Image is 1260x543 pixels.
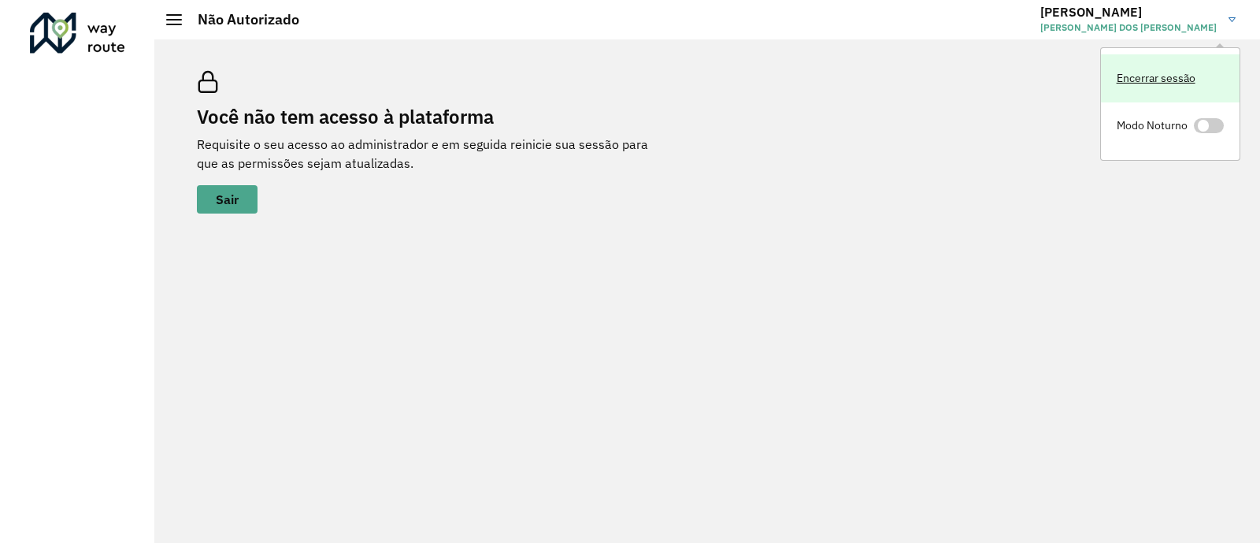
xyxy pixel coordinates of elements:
[182,11,299,28] h2: Não Autorizado
[197,135,669,173] p: Requisite o seu acesso ao administrador e em seguida reinicie sua sessão para que as permissões s...
[197,106,669,128] h2: Você não tem acesso à plataforma
[1117,117,1188,134] span: Modo Noturno
[1101,54,1240,102] a: Encerrar sessão
[1040,5,1217,20] h3: [PERSON_NAME]
[197,185,258,214] button: button
[216,193,239,206] span: Sair
[1040,20,1217,35] span: [PERSON_NAME] DOS [PERSON_NAME]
